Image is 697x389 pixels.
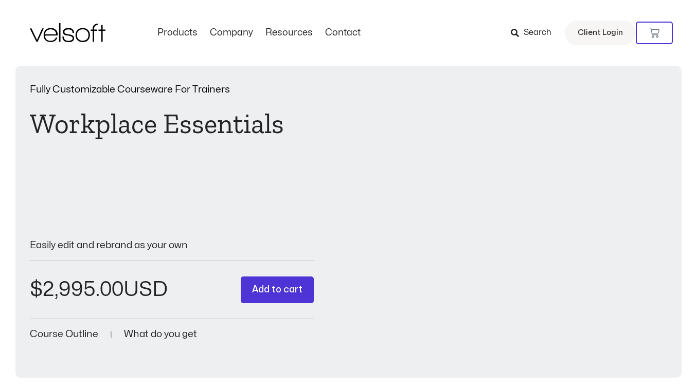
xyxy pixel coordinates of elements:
a: Client Login [565,21,636,45]
a: ProductsMenu Toggle [151,27,204,39]
a: ContactMenu Toggle [319,27,367,39]
span: Client Login [578,26,623,40]
p: Fully Customizable Courseware For Trainers [30,85,314,95]
a: Search [511,24,559,42]
a: Course Outline [30,329,98,339]
span: Search [524,26,551,40]
a: ResourcesMenu Toggle [259,27,319,39]
a: What do you get [124,329,197,339]
a: CompanyMenu Toggle [204,27,259,39]
bdi: 2,995.00 [30,280,123,300]
h1: Workplace Essentials [30,110,314,138]
span: $ [30,280,43,300]
nav: Menu [151,27,367,39]
p: Easily edit and rebrand as your own [30,240,314,250]
button: Add to cart [241,276,314,304]
img: Velsoft Training Materials [30,23,105,42]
